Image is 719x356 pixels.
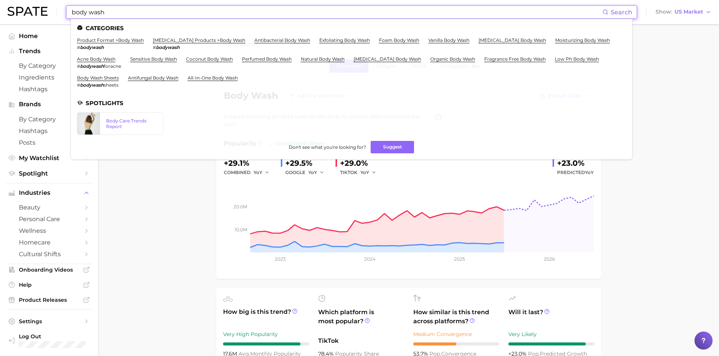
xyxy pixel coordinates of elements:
em: bodywash [156,44,180,50]
a: Product Releases [6,294,92,306]
span: Posts [19,139,79,146]
span: # [77,82,80,88]
div: +29.1% [224,157,275,169]
a: Settings [6,316,92,327]
a: by Category [6,113,92,125]
span: Hashtags [19,86,79,93]
span: Spotlight [19,170,79,177]
a: by Category [6,60,92,72]
div: Very High Popularity [223,330,309,339]
span: Ingredients [19,74,79,81]
a: cultural shifts [6,248,92,260]
em: bodywash [80,82,104,88]
a: [MEDICAL_DATA] body wash [354,56,421,62]
a: perfumed body wash [242,56,292,62]
em: bodywash [80,44,104,50]
input: Search here for a brand, industry, or ingredient [71,6,602,18]
a: natural body wash [301,56,345,62]
div: GOOGLE [285,168,329,177]
a: body wash sheets [77,75,119,81]
a: Hashtags [6,83,92,95]
a: coconut body wash [186,56,233,62]
span: sheets [104,82,119,88]
span: Log Out [19,333,116,340]
button: Brands [6,99,92,110]
div: Body Care Trends Report [106,118,157,129]
a: Posts [6,137,92,148]
span: Will it last? [508,308,594,326]
span: YoY [308,169,317,176]
div: TIKTOK [340,168,382,177]
span: Home [19,32,79,40]
a: Hashtags [6,125,92,137]
a: all-in-one body wash [188,75,238,81]
button: YoY [308,168,325,177]
a: fragrance free body wash [484,56,546,62]
a: product format >body wash [77,37,144,43]
a: personal care [6,213,92,225]
a: moisturizing body wash [555,37,610,43]
span: foracne [104,63,121,69]
a: beauty [6,202,92,213]
button: ShowUS Market [654,7,713,17]
a: antibacterial body wash [254,37,310,43]
span: Predicted [557,168,594,177]
a: Log out. Currently logged in with e-mail michelle.ng@mavbeautybrands.com. [6,331,92,350]
div: 5 / 10 [413,342,499,345]
a: [MEDICAL_DATA] products >body wash [153,37,245,43]
tspan: 2023 [274,256,285,262]
span: YoY [585,170,594,175]
span: Settings [19,318,79,325]
a: Home [6,30,92,42]
span: YoY [360,169,369,176]
em: bodywash [80,63,104,69]
span: Hashtags [19,127,79,134]
div: +29.5% [285,157,329,169]
span: wellness [19,227,79,234]
div: +23.0% [557,157,594,169]
a: vanilla body wash [428,37,470,43]
a: homecare [6,237,92,248]
span: Brands [19,101,79,108]
span: Search [611,9,632,16]
a: [MEDICAL_DATA] body wash [479,37,546,43]
a: antifungal body wash [128,75,179,81]
span: Show [656,10,672,14]
span: Help [19,281,79,288]
span: How similar is this trend across platforms? [413,308,499,326]
span: My Watchlist [19,154,79,162]
a: low ph body wash [555,56,599,62]
span: Onboarding Videos [19,266,79,273]
div: 9 / 10 [223,342,309,345]
button: Industries [6,187,92,199]
span: Product Releases [19,296,79,303]
span: by Category [19,116,79,123]
tspan: 2026 [543,256,554,262]
span: by Category [19,62,79,69]
a: foam body wash [379,37,419,43]
a: Body Care Trends Report [77,112,163,135]
a: wellness [6,225,92,237]
a: Ingredients [6,72,92,83]
a: Spotlight [6,168,92,179]
div: Medium Convergence [413,330,499,339]
tspan: 2025 [454,256,465,262]
span: # [77,63,80,69]
a: sensitive body wash [130,56,177,62]
span: # [153,44,156,50]
button: Trends [6,46,92,57]
a: Onboarding Videos [6,264,92,275]
button: Suggest [371,141,414,153]
a: organic body wash [430,56,475,62]
button: YoY [254,168,270,177]
span: # [77,44,80,50]
div: +29.0% [340,157,382,169]
span: How big is this trend? [223,307,309,326]
a: exfoliating body wash [319,37,370,43]
span: YoY [254,169,262,176]
div: 9 / 10 [508,342,594,345]
span: cultural shifts [19,251,79,258]
li: Categories [77,25,626,31]
a: acne body wash [77,56,115,62]
span: Don't see what you're looking for? [289,144,366,150]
